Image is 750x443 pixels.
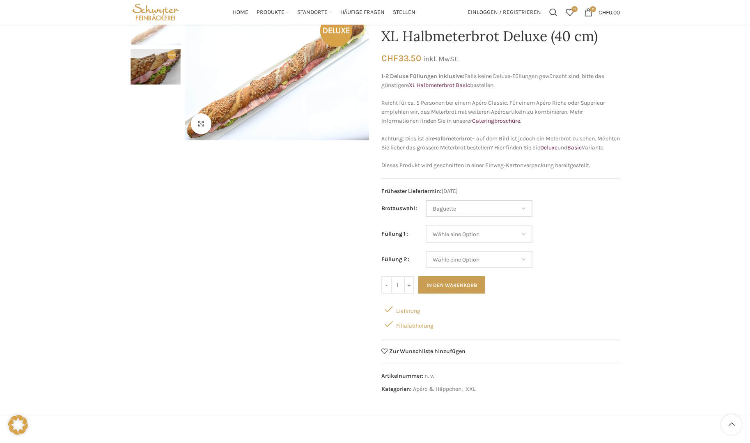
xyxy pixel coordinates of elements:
[297,4,332,21] a: Standorte
[404,276,414,294] input: +
[183,10,371,140] div: 1 / 2
[233,9,248,16] span: Home
[381,302,620,317] div: Lieferung
[381,230,408,239] label: Füllung 1
[562,4,578,21] a: 0
[423,55,459,63] small: inkl. MwSt.
[567,144,582,151] a: Basic
[462,385,463,394] span: ,
[381,53,398,63] span: CHF
[381,134,620,153] p: Achtung: Dies ist ein – auf dem Bild ist jedoch ein Meterbrot zu sehen. Möchten Sie lieber das gr...
[392,276,404,294] input: Produktmenge
[424,372,434,379] span: n. v.
[580,4,624,21] a: 0 CHF0.00
[381,28,620,45] h1: XL Halbmeterbrot Deluxe (40 cm)
[381,276,392,294] input: -
[381,73,464,80] strong: 1-2 Deluxe Füllungen inklusive:
[340,9,385,16] span: Häufige Fragen
[472,117,520,124] a: Cateringbroschüre
[381,99,620,126] p: Reicht für ca. 5 Personen bei einem Apéro Classic. Für einem Apéro Riche oder Superieur empfehlen...
[381,161,620,170] p: Dieses Produkt wird geschnitten in einer Einweg-Kartonverpackung bereitgestellt.
[185,4,463,21] div: Main navigation
[562,4,578,21] div: Meine Wunschliste
[131,49,181,89] div: 2 / 2
[233,4,248,21] a: Home
[131,10,181,45] img: XL Halbmeterbrot Deluxe (40 cm)
[381,187,620,196] span: [DATE]
[131,49,181,85] img: XL Halbmeterbrot Deluxe (40 cm) – Bild 2
[413,386,461,393] a: Apéro & Häppchen
[381,372,423,379] span: Artikelnummer:
[389,349,466,354] span: Zur Wunschliste hinzufügen
[468,9,541,15] span: Einloggen / Registrieren
[340,4,385,21] a: Häufige Fragen
[463,4,545,21] a: Einloggen / Registrieren
[381,255,409,264] label: Füllung 2
[393,4,415,21] a: Stellen
[381,188,442,195] span: Frühester Liefertermin:
[381,53,421,63] bdi: 33.50
[131,8,181,15] a: Site logo
[257,9,284,16] span: Produkte
[381,386,412,393] span: Kategorien:
[571,6,578,12] span: 0
[381,317,620,331] div: Filialabholung
[381,72,620,90] p: Falls keine Deluxe-Füllungen gewünscht sind, bitte das günstigere bestellen.
[590,6,596,12] span: 0
[545,4,562,21] a: Suchen
[393,9,415,16] span: Stellen
[418,276,485,294] button: In den Warenkorb
[433,135,472,142] strong: Halbmeterbrot
[257,4,289,21] a: Produkte
[381,348,466,354] a: Zur Wunschliste hinzufügen
[297,9,328,16] span: Standorte
[409,82,470,89] a: XL Halbmeterbrot Basic
[381,204,417,213] label: Brotauswahl
[721,414,742,435] a: Scroll to top button
[599,9,609,16] span: CHF
[466,386,476,393] a: XXL
[599,9,620,16] bdi: 0.00
[131,10,181,49] div: 1 / 2
[540,144,557,151] a: Deluxe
